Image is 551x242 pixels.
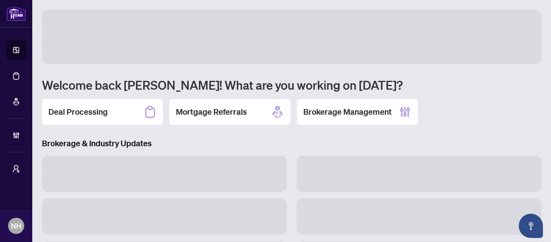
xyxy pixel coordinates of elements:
span: NH [11,220,21,231]
h2: Mortgage Referrals [176,106,247,118]
h2: Brokerage Management [303,106,392,118]
h1: Welcome back [PERSON_NAME]! What are you working on [DATE]? [42,77,541,93]
span: user-switch [12,165,20,173]
button: Open asap [519,214,543,238]
h3: Brokerage & Industry Updates [42,138,541,149]
h2: Deal Processing [48,106,108,118]
img: logo [6,6,26,21]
